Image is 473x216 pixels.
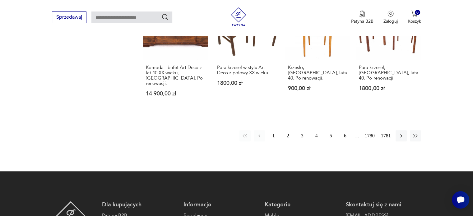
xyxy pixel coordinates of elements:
button: 1 [268,130,279,141]
p: Informacje [183,201,258,209]
h3: Para krzeseł, [GEOGRAPHIC_DATA], lata 40. Po renowacji. [359,65,418,81]
img: Ikonka użytkownika [387,11,394,17]
div: 0 [415,10,420,15]
p: Skontaktuj się z nami [346,201,421,209]
h3: Komoda - bufet Art Deco z lat 40 XX wieku, [GEOGRAPHIC_DATA]. Po renowacji. [146,65,205,86]
img: Ikona koszyka [411,11,417,17]
img: Ikona medalu [359,11,365,17]
button: 2 [282,130,294,141]
p: 1800,00 zł [217,80,276,86]
p: Koszyk [408,18,421,24]
h3: Para krzeseł w stylu Art Deco z połowy XX wieku. [217,65,276,76]
button: Zaloguj [383,11,398,24]
p: 1800,00 zł [359,86,418,91]
button: Patyna B2B [351,11,373,24]
img: Patyna - sklep z meblami i dekoracjami vintage [229,7,248,26]
p: Dla kupujących [102,201,177,209]
button: 1780 [363,130,376,141]
button: Szukaj [161,13,169,21]
iframe: Smartsupp widget button [452,191,469,209]
p: Zaloguj [383,18,398,24]
button: Sprzedawaj [52,11,86,23]
a: Ikona medaluPatyna B2B [351,11,373,24]
button: 5 [325,130,336,141]
button: 4 [311,130,322,141]
p: 900,00 zł [288,86,347,91]
button: 6 [340,130,351,141]
a: Sprzedawaj [52,16,86,20]
p: Kategorie [265,201,340,209]
p: 14 900,00 zł [146,91,205,96]
button: 3 [297,130,308,141]
button: 1781 [379,130,392,141]
button: 0Koszyk [408,11,421,24]
h3: Krzesło, [GEOGRAPHIC_DATA], lata 40. Po renowacji. [288,65,347,81]
p: Patyna B2B [351,18,373,24]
